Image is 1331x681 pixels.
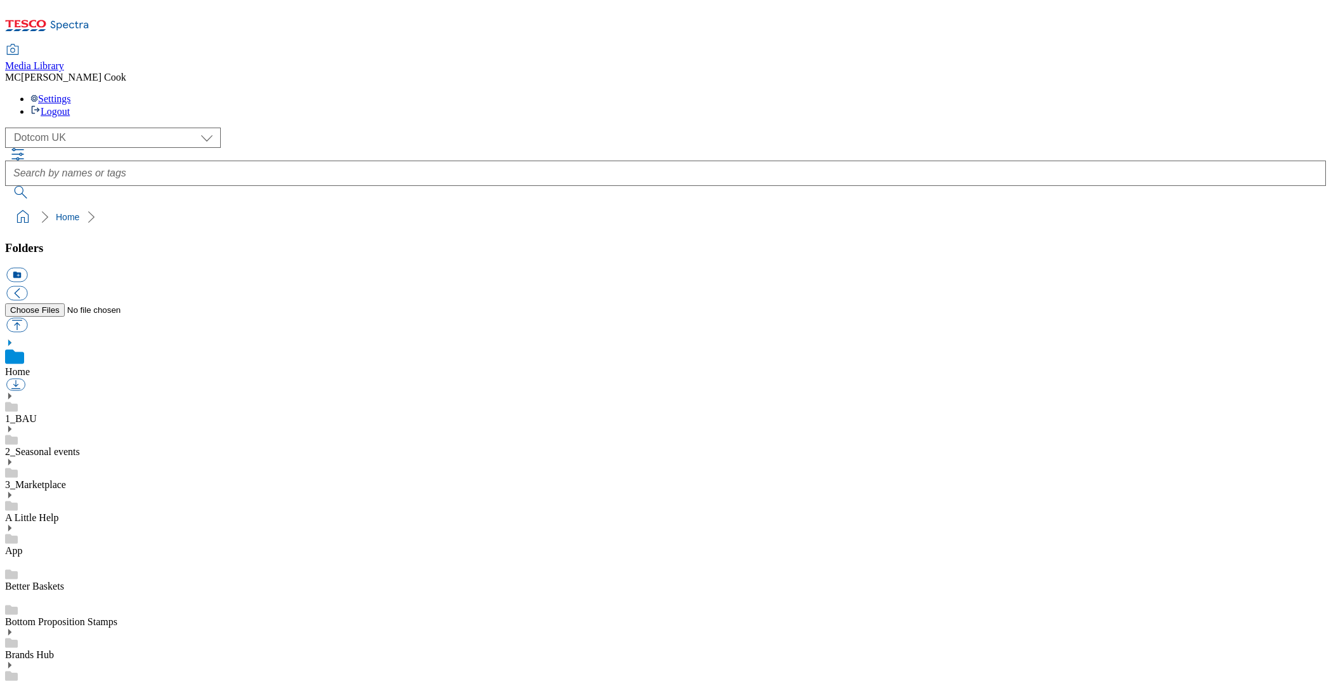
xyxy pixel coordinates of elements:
[30,106,70,117] a: Logout
[5,366,30,377] a: Home
[5,241,1326,255] h3: Folders
[56,212,79,222] a: Home
[5,45,64,72] a: Media Library
[5,649,54,660] a: Brands Hub
[5,446,80,457] a: 2_Seasonal events
[5,581,64,592] a: Better Baskets
[21,72,126,83] span: [PERSON_NAME] Cook
[5,205,1326,229] nav: breadcrumb
[5,413,37,424] a: 1_BAU
[5,545,23,556] a: App
[13,207,33,227] a: home
[5,60,64,71] span: Media Library
[5,479,66,490] a: 3_Marketplace
[5,616,117,627] a: Bottom Proposition Stamps
[30,93,71,104] a: Settings
[5,512,58,523] a: A Little Help
[5,72,21,83] span: MC
[5,161,1326,186] input: Search by names or tags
